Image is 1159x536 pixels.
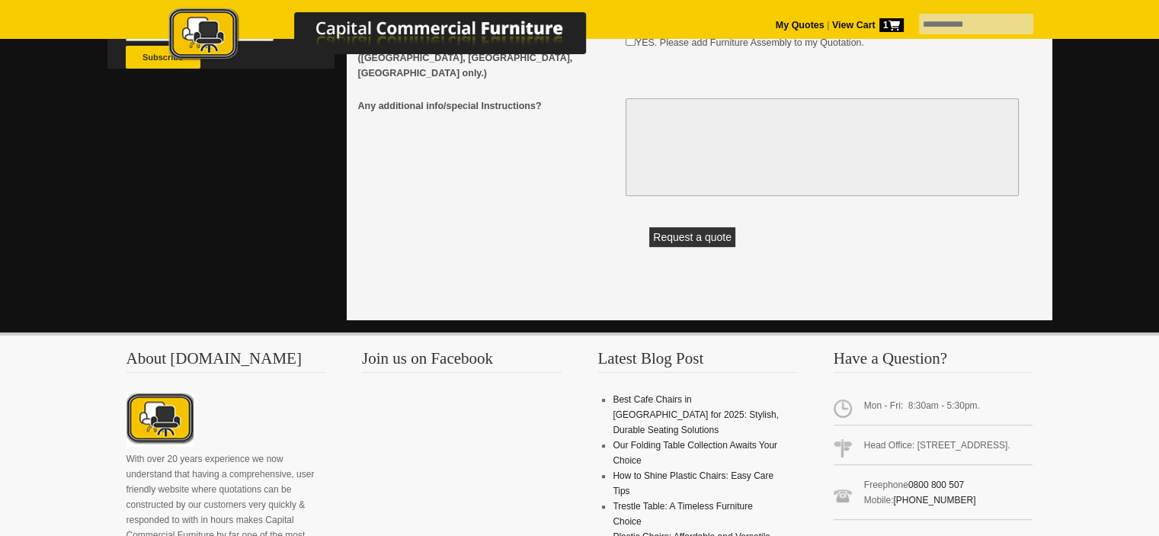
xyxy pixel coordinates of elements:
[908,480,964,490] a: 0800 800 507
[613,394,779,435] a: Best Cafe Chairs in [GEOGRAPHIC_DATA] for 2025: Stylish, Durable Seating Solutions
[626,98,1019,196] textarea: Any additional info/special Instructions?
[613,501,752,527] a: Trestle Table: A Timeless Furniture Choice
[126,8,660,68] a: Capital Commercial Furniture Logo
[613,470,773,496] a: How to Shine Plastic Chairs: Easy Care Tips
[649,227,735,247] button: Request a quote
[126,8,660,63] img: Capital Commercial Furniture Logo
[829,20,903,30] a: View Cart1
[834,351,1033,373] h3: Have a Question?
[126,351,326,373] h3: About [DOMAIN_NAME]
[834,471,1033,520] span: Freephone Mobile:
[879,18,904,32] span: 1
[613,440,777,466] a: Our Folding Table Collection Awaits Your Choice
[636,37,864,48] label: YES. Please add Furniture Assembly to my Quotation.
[776,20,824,30] a: My Quotes
[597,351,797,373] h3: Latest Blog Post
[893,495,975,506] a: [PHONE_NUMBER]
[358,98,618,114] span: Any additional info/special Instructions?
[126,392,194,447] img: About CCFNZ Logo
[126,46,200,69] button: Subscribe
[362,351,562,373] h3: Join us on Facebook
[834,432,1033,465] span: Head Office: [STREET_ADDRESS].
[832,20,904,30] strong: View Cart
[834,392,1033,425] span: Mon - Fri: 8:30am - 5:30pm.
